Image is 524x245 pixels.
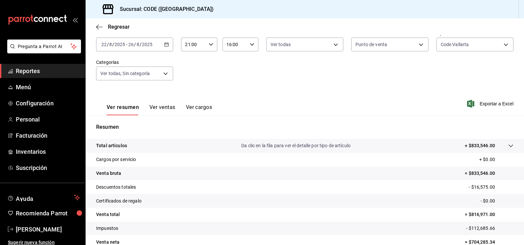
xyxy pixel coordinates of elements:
[441,41,469,48] span: Code Vallarta
[465,170,513,177] p: = $833,546.00
[96,225,118,232] p: Impuestos
[109,42,112,47] input: --
[96,198,142,204] p: Certificados de regalo
[96,24,130,30] button: Regresar
[181,31,217,36] label: Hora inicio
[241,142,351,149] p: Da clic en la fila para ver el detalle por tipo de artículo
[96,184,136,191] p: Descuentos totales
[469,184,513,191] p: - $16,575.00
[465,142,495,149] p: + $833,546.00
[465,211,513,218] p: = $816,971.00
[134,42,136,47] span: /
[96,211,120,218] p: Venta total
[18,43,71,50] span: Pregunta a Parrot AI
[140,42,142,47] span: /
[101,42,107,47] input: --
[355,41,387,48] span: Punto de venta
[16,115,80,124] span: Personal
[115,5,214,13] h3: Sucursal: CODE ([GEOGRAPHIC_DATA])
[112,42,114,47] span: /
[16,131,80,140] span: Facturación
[96,142,127,149] p: Total artículos
[16,209,80,218] span: Recomienda Parrot
[96,31,173,36] label: Fecha
[16,99,80,108] span: Configuración
[142,42,153,47] input: ----
[16,67,80,75] span: Reportes
[108,24,130,30] span: Regresar
[16,194,71,202] span: Ayuda
[5,48,81,55] a: Pregunta a Parrot AI
[107,104,139,115] button: Ver resumen
[186,104,212,115] button: Ver cargos
[223,31,258,36] label: Hora fin
[100,70,150,77] span: Ver todas, Sin categoría
[128,42,134,47] input: --
[114,42,125,47] input: ----
[466,225,513,232] p: - $112,685.66
[136,42,140,47] input: --
[72,17,78,22] button: open_drawer_menu
[7,40,81,53] button: Pregunta a Parrot AI
[96,60,173,65] label: Categorías
[96,123,513,131] p: Resumen
[468,100,513,108] button: Exportar a Excel
[107,104,212,115] div: navigation tabs
[271,41,291,48] span: Ver todas
[16,83,80,92] span: Menú
[107,42,109,47] span: /
[96,156,136,163] p: Cargos por servicio
[126,42,127,47] span: -
[149,104,175,115] button: Ver ventas
[16,147,80,156] span: Inventarios
[16,225,80,234] span: [PERSON_NAME]
[96,170,121,177] p: Venta bruta
[481,198,513,204] p: - $0.00
[479,156,513,163] p: + $0.00
[16,163,80,172] span: Suscripción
